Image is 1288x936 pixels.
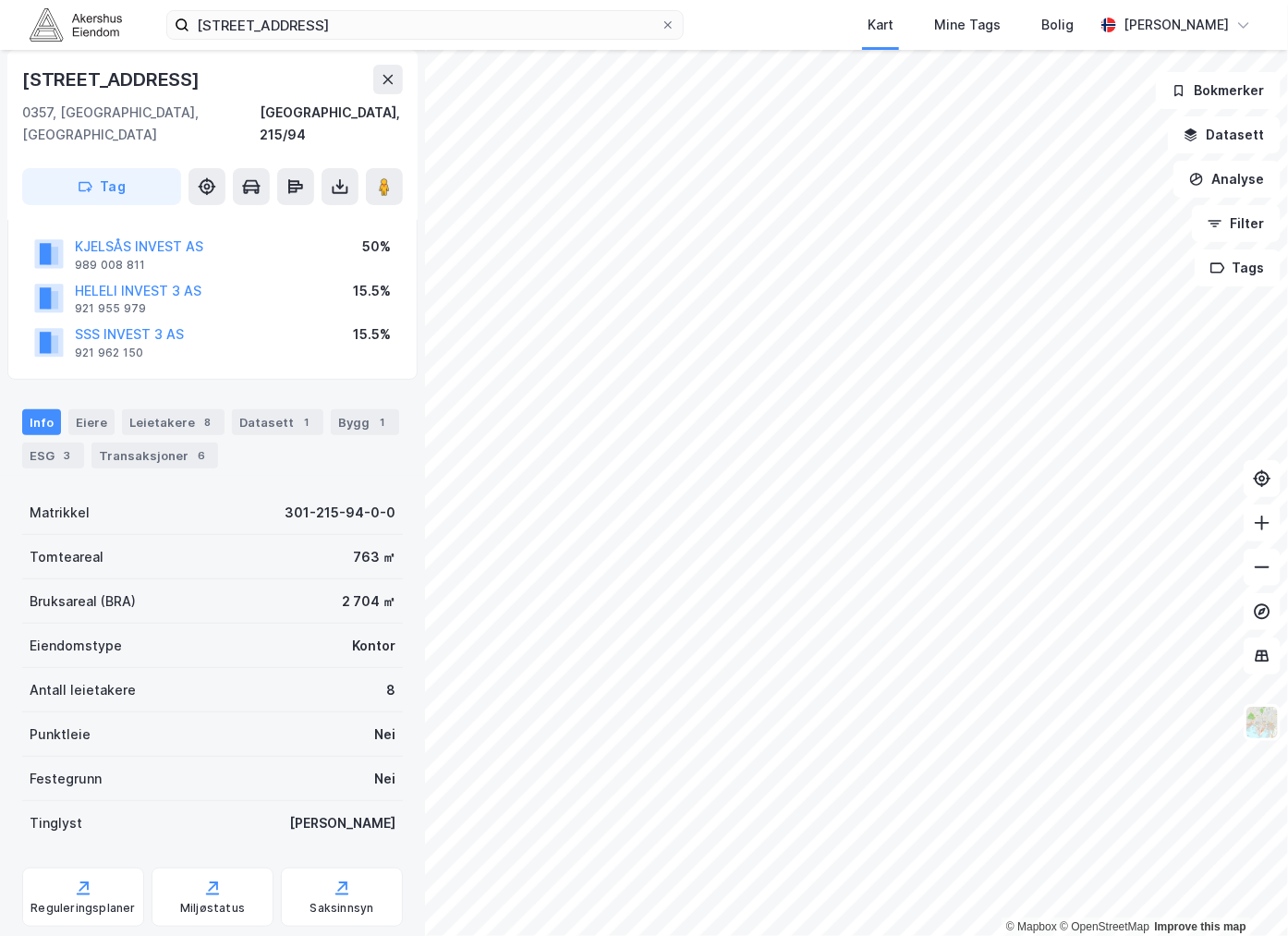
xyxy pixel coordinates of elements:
[1192,205,1281,242] button: Filter
[22,409,61,435] div: Info
[1124,14,1229,36] div: [PERSON_NAME]
[91,443,218,468] div: Transaksjoner
[1195,249,1281,286] button: Tags
[353,546,395,568] div: 763 ㎡
[30,901,135,916] div: Reguleringsplaner
[30,723,91,746] div: Punktleie
[1196,847,1288,936] div: Kontrollprogram for chat
[289,812,395,834] div: [PERSON_NAME]
[285,502,395,524] div: 301-215-94-0-0
[30,502,90,524] div: Matrikkel
[1006,920,1057,933] a: Mapbox
[342,590,395,613] div: 2 704 ㎡
[1173,161,1281,198] button: Analyse
[1060,920,1149,933] a: OpenStreetMap
[386,679,395,701] div: 8
[58,446,77,465] div: 3
[75,301,146,316] div: 921 955 979
[1168,116,1281,153] button: Datasett
[30,635,122,657] div: Eiendomstype
[30,812,82,834] div: Tinglyst
[260,102,403,146] div: [GEOGRAPHIC_DATA], 215/94
[1155,920,1246,933] a: Improve this map
[353,280,391,302] div: 15.5%
[30,8,122,41] img: akershus-eiendom-logo.9091f326c980b4bce74ccdd9f866810c.svg
[75,346,143,360] div: 921 962 150
[30,679,136,701] div: Antall leietakere
[189,11,661,39] input: Søk på adresse, matrikkel, gårdeiere, leietakere eller personer
[374,768,395,790] div: Nei
[1245,705,1280,740] img: Z
[180,901,245,916] div: Miljøstatus
[192,446,211,465] div: 6
[22,102,260,146] div: 0357, [GEOGRAPHIC_DATA], [GEOGRAPHIC_DATA]
[310,901,374,916] div: Saksinnsyn
[199,413,217,432] div: 8
[30,590,136,613] div: Bruksareal (BRA)
[68,409,115,435] div: Eiere
[298,413,316,432] div: 1
[868,14,893,36] div: Kart
[22,443,84,468] div: ESG
[373,413,392,432] div: 1
[232,409,323,435] div: Datasett
[30,768,102,790] div: Festegrunn
[362,236,391,258] div: 50%
[1041,14,1074,36] div: Bolig
[353,323,391,346] div: 15.5%
[1156,72,1281,109] button: Bokmerker
[30,546,103,568] div: Tomteareal
[122,409,225,435] div: Leietakere
[374,723,395,746] div: Nei
[934,14,1001,36] div: Mine Tags
[22,65,203,94] div: [STREET_ADDRESS]
[331,409,399,435] div: Bygg
[352,635,395,657] div: Kontor
[75,258,145,273] div: 989 008 811
[22,168,181,205] button: Tag
[1196,847,1288,936] iframe: Chat Widget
